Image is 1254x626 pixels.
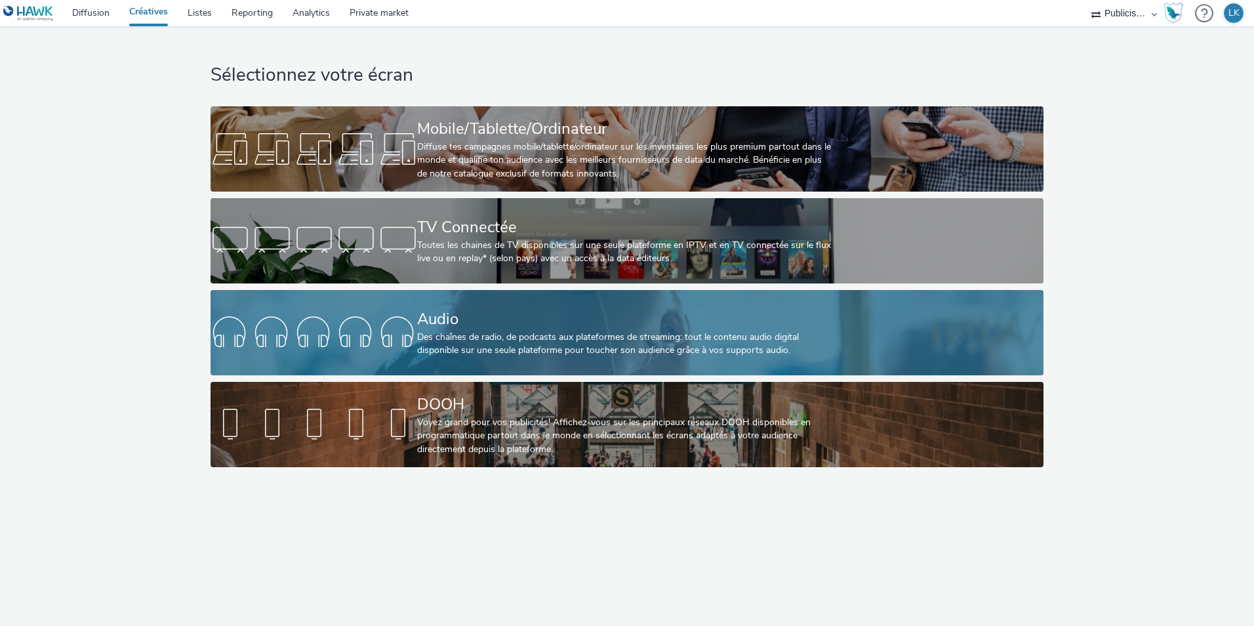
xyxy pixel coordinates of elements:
[417,239,831,266] div: Toutes les chaines de TV disponibles sur une seule plateforme en IPTV et en TV connectée sur le f...
[211,106,1043,192] a: Mobile/Tablette/OrdinateurDiffuse tes campagnes mobile/tablette/ordinateur sur les inventaires le...
[1163,3,1188,24] a: Hawk Academy
[211,198,1043,283] a: TV ConnectéeToutes les chaines de TV disponibles sur une seule plateforme en IPTV et en TV connec...
[417,308,831,331] div: Audio
[417,331,831,358] div: Des chaînes de radio, de podcasts aux plateformes de streaming: tout le contenu audio digital dis...
[417,140,831,180] div: Diffuse tes campagnes mobile/tablette/ordinateur sur les inventaires les plus premium partout dan...
[1163,3,1183,24] img: Hawk Academy
[211,382,1043,467] a: DOOHVoyez grand pour vos publicités! Affichez-vous sur les principaux réseaux DOOH disponibles en...
[417,393,831,416] div: DOOH
[3,5,54,22] img: undefined Logo
[417,117,831,140] div: Mobile/Tablette/Ordinateur
[1228,3,1240,23] div: LK
[211,63,1043,88] h1: Sélectionnez votre écran
[417,216,831,239] div: TV Connectée
[211,290,1043,375] a: AudioDes chaînes de radio, de podcasts aux plateformes de streaming: tout le contenu audio digita...
[417,416,831,456] div: Voyez grand pour vos publicités! Affichez-vous sur les principaux réseaux DOOH disponibles en pro...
